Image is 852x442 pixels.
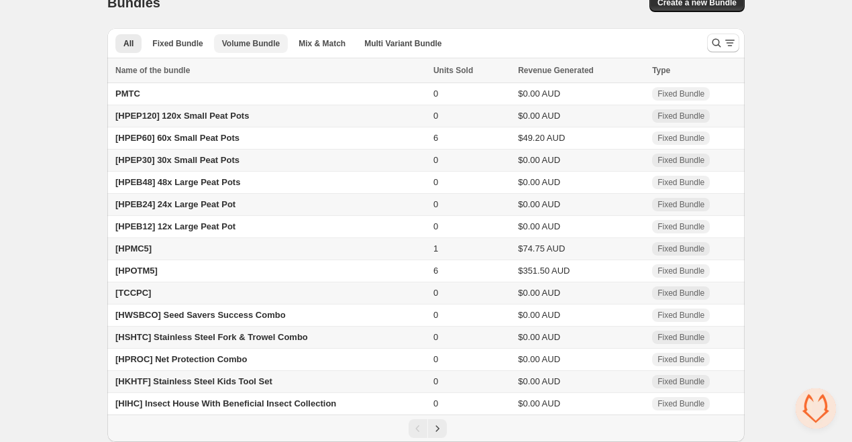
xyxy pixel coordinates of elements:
[115,111,249,121] span: [HPEP120] 120x Small Peat Pots
[657,310,704,321] span: Fixed Bundle
[657,332,704,343] span: Fixed Bundle
[115,155,239,165] span: [HPEP30] 30x Small Peat Pots
[433,64,473,77] span: Units Sold
[433,376,438,386] span: 0
[433,243,438,254] span: 1
[115,177,240,187] span: [HPEB48] 48x Large Peat Pots
[107,415,745,442] nav: Pagination
[518,199,560,209] span: $0.00 AUD
[707,34,739,52] button: Search and filter results
[152,38,203,49] span: Fixed Bundle
[657,243,704,254] span: Fixed Bundle
[657,354,704,365] span: Fixed Bundle
[518,288,560,298] span: $0.00 AUD
[796,388,836,429] div: Open chat
[518,332,560,342] span: $0.00 AUD
[518,221,560,231] span: $0.00 AUD
[657,111,704,121] span: Fixed Bundle
[222,38,280,49] span: Volume Bundle
[115,332,308,342] span: [HSHTC] Stainless Steel Fork & Trowel Combo
[518,398,560,408] span: $0.00 AUD
[115,89,140,99] span: PMTC
[115,288,151,298] span: [TCCPC]
[123,38,134,49] span: All
[518,310,560,320] span: $0.00 AUD
[657,266,704,276] span: Fixed Bundle
[518,89,560,99] span: $0.00 AUD
[433,133,438,143] span: 6
[433,221,438,231] span: 0
[364,38,441,49] span: Multi Variant Bundle
[518,243,565,254] span: $74.75 AUD
[433,332,438,342] span: 0
[657,288,704,298] span: Fixed Bundle
[433,354,438,364] span: 0
[433,398,438,408] span: 0
[518,64,607,77] button: Revenue Generated
[433,266,438,276] span: 6
[518,111,560,121] span: $0.00 AUD
[115,398,336,408] span: [HIHC] Insect House With Beneficial Insect Collection
[115,243,152,254] span: [HPMC5]
[657,199,704,210] span: Fixed Bundle
[115,376,272,386] span: [HKHTF] Stainless Steel Kids Tool Set
[433,89,438,99] span: 0
[428,419,447,438] button: Next
[657,89,704,99] span: Fixed Bundle
[115,266,158,276] span: [HPOTM5]
[115,354,247,364] span: [HPROC] Net Protection Combo
[115,310,286,320] span: [HWSBCO] Seed Savers Success Combo
[518,266,570,276] span: $351.50 AUD
[299,38,345,49] span: Mix & Match
[115,221,235,231] span: [HPEB12] 12x Large Peat Pot
[518,155,560,165] span: $0.00 AUD
[657,221,704,232] span: Fixed Bundle
[652,64,737,77] div: Type
[433,310,438,320] span: 0
[518,376,560,386] span: $0.00 AUD
[518,64,594,77] span: Revenue Generated
[657,177,704,188] span: Fixed Bundle
[433,199,438,209] span: 0
[657,376,704,387] span: Fixed Bundle
[657,155,704,166] span: Fixed Bundle
[518,354,560,364] span: $0.00 AUD
[657,398,704,409] span: Fixed Bundle
[518,133,565,143] span: $49.20 AUD
[433,177,438,187] span: 0
[433,155,438,165] span: 0
[115,64,425,77] div: Name of the bundle
[115,133,239,143] span: [HPEP60] 60x Small Peat Pots
[433,64,486,77] button: Units Sold
[115,199,235,209] span: [HPEB24] 24x Large Peat Pot
[657,133,704,144] span: Fixed Bundle
[433,288,438,298] span: 0
[433,111,438,121] span: 0
[518,177,560,187] span: $0.00 AUD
